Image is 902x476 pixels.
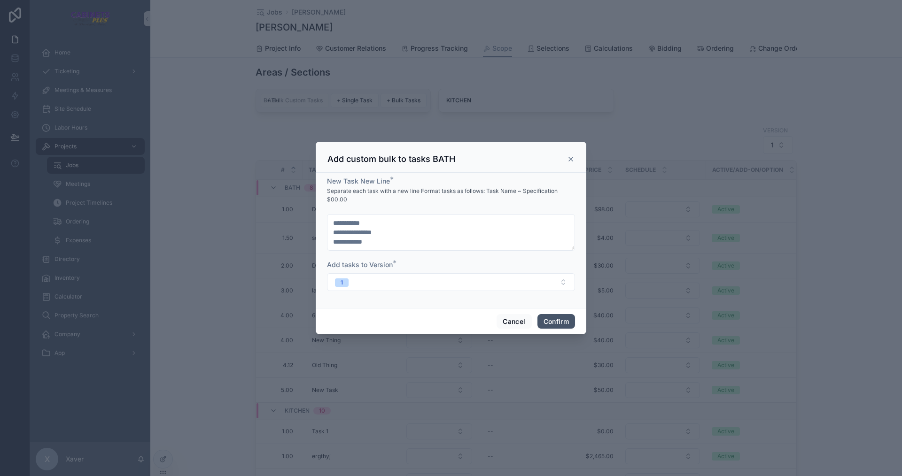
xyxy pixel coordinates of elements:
[537,314,575,329] button: Confirm
[497,314,531,329] button: Cancel
[327,273,575,291] button: Select Button
[327,177,390,185] span: New Task New Line
[327,187,575,204] p: Separate each task with a new line Format tasks as follows: Task Name ~ Specification $00.00
[327,154,455,165] h3: Add custom bulk to tasks BATH
[327,261,393,269] span: Add tasks to Version
[341,278,343,287] div: 1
